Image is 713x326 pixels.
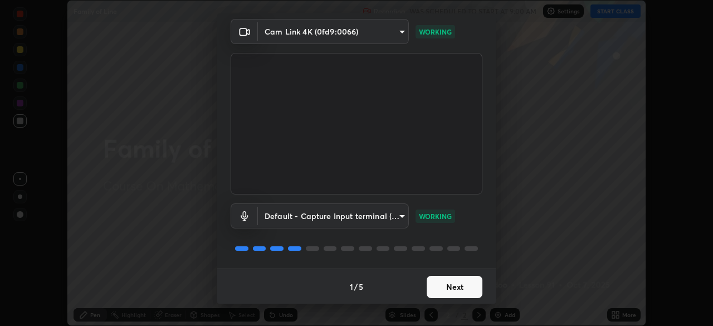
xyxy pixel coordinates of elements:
[258,19,409,44] div: Cam Link 4K (0fd9:0066)
[419,27,452,37] p: WORKING
[359,281,363,293] h4: 5
[258,203,409,228] div: Cam Link 4K (0fd9:0066)
[427,276,482,298] button: Next
[354,281,358,293] h4: /
[350,281,353,293] h4: 1
[419,211,452,221] p: WORKING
